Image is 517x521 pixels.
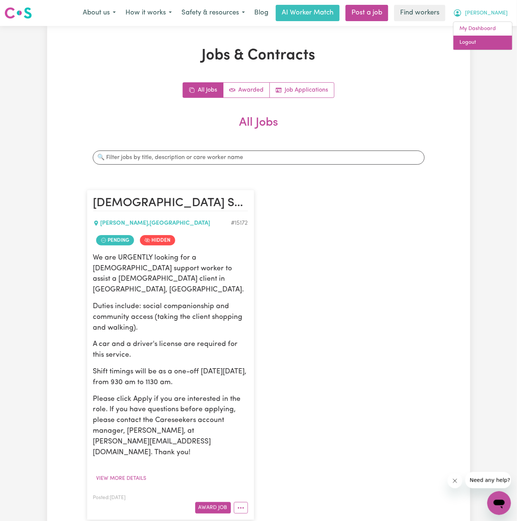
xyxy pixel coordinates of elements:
iframe: Message from company [465,472,511,488]
a: AI Worker Match [276,5,340,21]
a: Logout [454,36,512,50]
p: We are URGENTLY looking for a [DEMOGRAPHIC_DATA] support worker to assist a [DEMOGRAPHIC_DATA] cl... [93,253,248,296]
a: Blog [250,5,273,21]
button: About us [78,5,121,21]
button: View more details [93,473,150,484]
p: Shift timings will be as a one-off [DATE][DATE], from 930 am to 1130 am. [93,367,248,388]
iframe: Button to launch messaging window [487,491,511,515]
span: [PERSON_NAME] [465,9,508,17]
span: Posted: [DATE] [93,495,126,500]
p: Duties include: social companionship and community access (taking the client shopping and walking). [93,301,248,333]
a: Careseekers logo [4,4,32,22]
button: My Account [448,5,513,21]
button: More options [234,502,248,514]
h1: Jobs & Contracts [87,47,431,65]
span: Job is hidden [140,235,175,245]
span: Job contract pending review by care worker [96,235,134,245]
button: How it works [121,5,177,21]
div: [PERSON_NAME] , [GEOGRAPHIC_DATA] [93,219,231,228]
h2: Female Support Worker Needed In Hornsby, NSW [93,196,248,211]
a: My Dashboard [454,22,512,36]
a: Find workers [394,5,445,21]
img: Careseekers logo [4,6,32,20]
div: Job ID #15172 [231,219,248,228]
a: All jobs [183,83,223,98]
p: Please click Apply if you are interested in the role. If you have questions before applying, plea... [93,394,248,458]
iframe: Close message [448,474,462,488]
input: 🔍 Filter jobs by title, description or care worker name [93,151,425,165]
button: Award Job [195,502,231,514]
a: Job applications [270,83,334,98]
h2: All Jobs [87,116,431,142]
button: Safety & resources [177,5,250,21]
a: Active jobs [223,83,270,98]
a: Post a job [346,5,388,21]
p: A car and a driver's license are required for this service. [93,339,248,361]
div: My Account [453,22,513,50]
